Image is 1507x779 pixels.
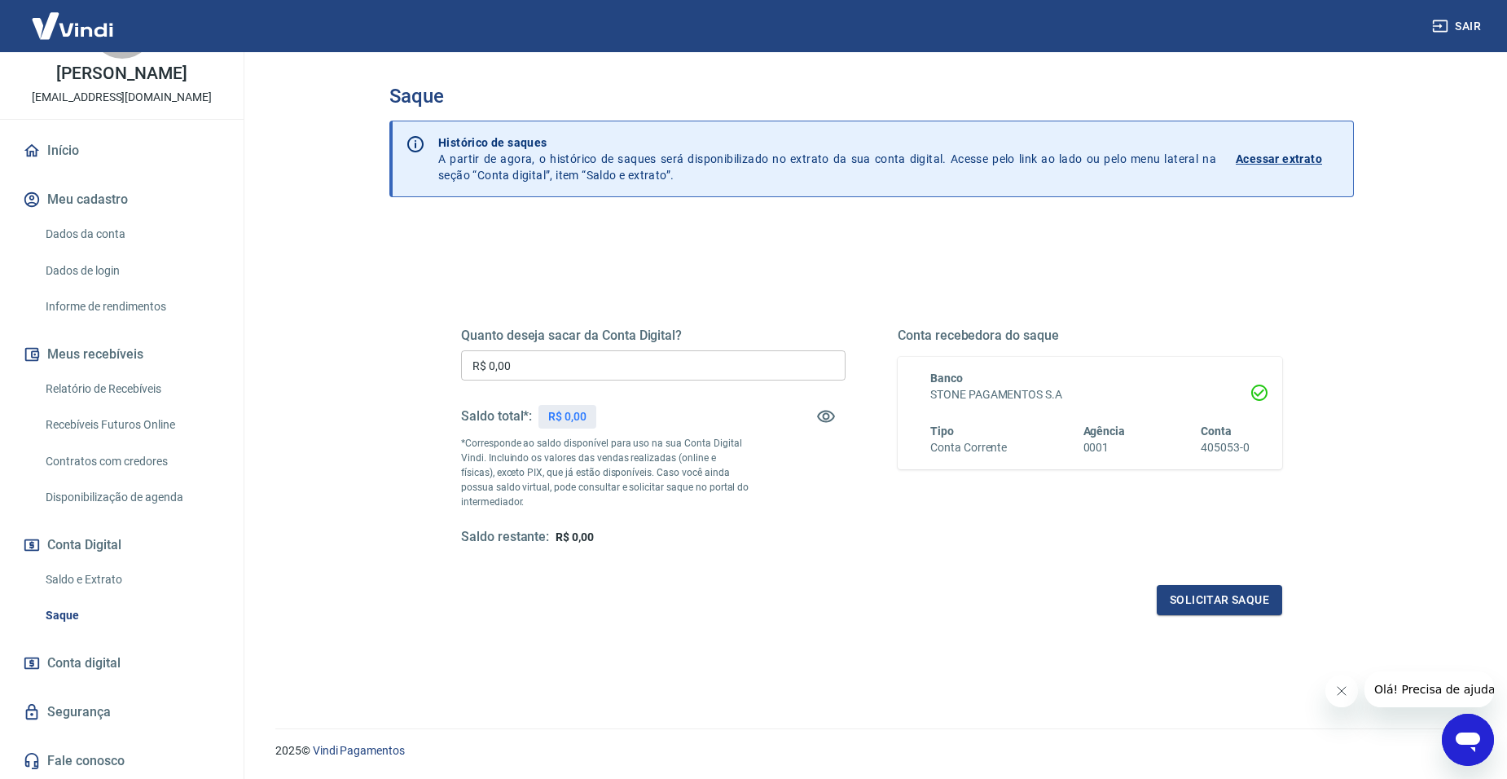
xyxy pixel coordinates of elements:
[1442,714,1494,766] iframe: Botão para abrir a janela de mensagens
[1201,425,1232,438] span: Conta
[47,652,121,675] span: Conta digital
[1236,151,1322,167] p: Acessar extrato
[1157,585,1282,615] button: Solicitar saque
[39,481,224,514] a: Disponibilização de agenda
[32,89,212,106] p: [EMAIL_ADDRESS][DOMAIN_NAME]
[930,439,1007,456] h6: Conta Corrente
[389,85,1354,108] h3: Saque
[39,218,224,251] a: Dados da conta
[1429,11,1487,42] button: Sair
[10,11,137,24] span: Olá! Precisa de ajuda?
[438,134,1216,151] p: Histórico de saques
[313,744,405,757] a: Vindi Pagamentos
[438,134,1216,183] p: A partir de agora, o histórico de saques será disponibilizado no extrato da sua conta digital. Ac...
[461,436,749,509] p: *Corresponde ao saldo disponível para uso na sua Conta Digital Vindi. Incluindo os valores das ve...
[1201,439,1250,456] h6: 405053-0
[20,337,224,372] button: Meus recebíveis
[39,599,224,632] a: Saque
[20,527,224,563] button: Conta Digital
[1083,425,1126,438] span: Agência
[556,530,594,544] span: R$ 0,00
[39,290,224,323] a: Informe de rendimentos
[39,408,224,442] a: Recebíveis Futuros Online
[461,328,846,344] h5: Quanto deseja sacar da Conta Digital?
[20,182,224,218] button: Meu cadastro
[1364,671,1494,707] iframe: Mensagem da empresa
[39,254,224,288] a: Dados de login
[20,645,224,681] a: Conta digital
[461,529,549,546] h5: Saldo restante:
[39,445,224,478] a: Contratos com credores
[930,372,963,385] span: Banco
[1083,439,1126,456] h6: 0001
[548,408,587,425] p: R$ 0,00
[20,694,224,730] a: Segurança
[56,65,187,82] p: [PERSON_NAME]
[898,328,1282,344] h5: Conta recebedora do saque
[930,425,954,438] span: Tipo
[20,1,125,51] img: Vindi
[20,133,224,169] a: Início
[39,372,224,406] a: Relatório de Recebíveis
[1236,134,1340,183] a: Acessar extrato
[275,742,1468,759] p: 2025 ©
[20,743,224,779] a: Fale conosco
[39,563,224,596] a: Saldo e Extrato
[930,386,1250,403] h6: STONE PAGAMENTOS S.A
[1325,675,1358,707] iframe: Fechar mensagem
[461,408,532,425] h5: Saldo total*:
